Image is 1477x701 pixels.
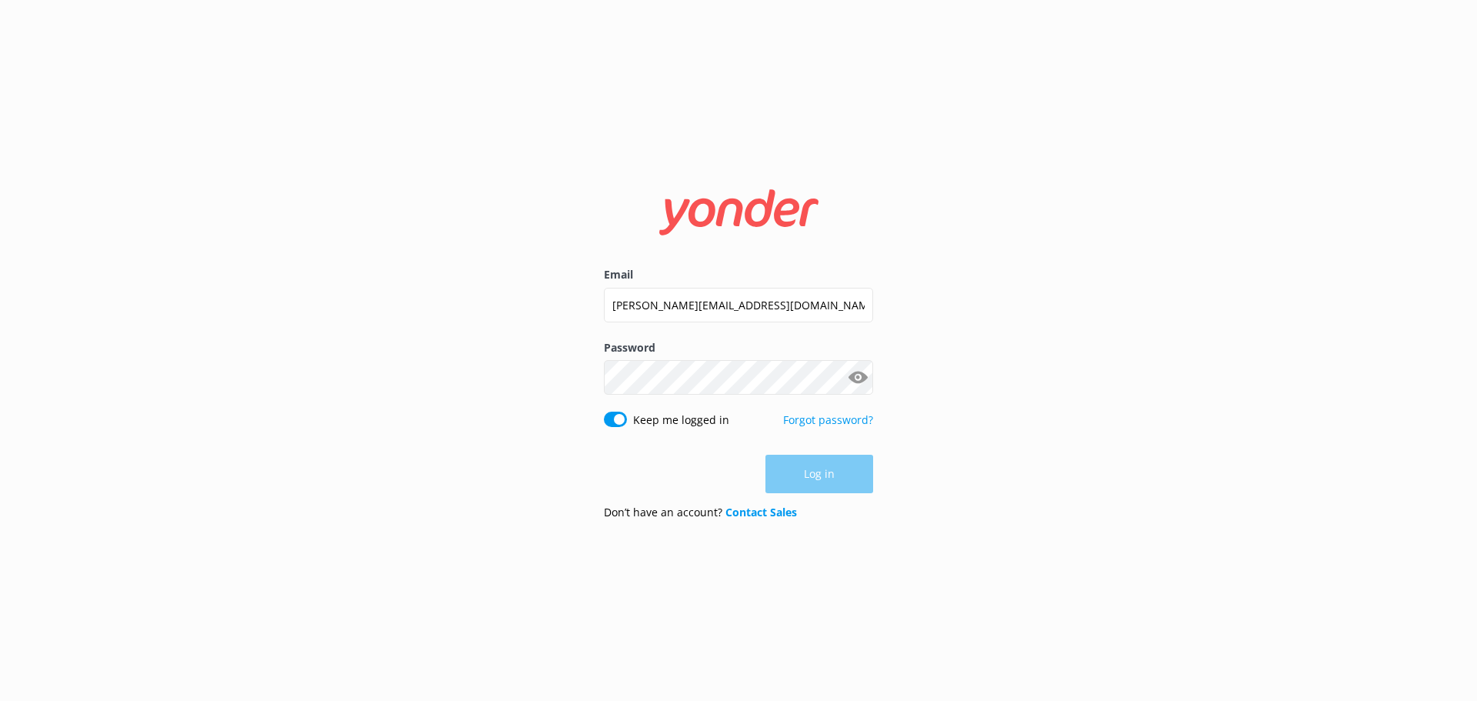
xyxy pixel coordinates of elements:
[604,339,873,356] label: Password
[783,412,873,427] a: Forgot password?
[604,266,873,283] label: Email
[725,505,797,519] a: Contact Sales
[633,412,729,429] label: Keep me logged in
[604,288,873,322] input: user@emailaddress.com
[842,362,873,393] button: Show password
[604,504,797,521] p: Don’t have an account?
